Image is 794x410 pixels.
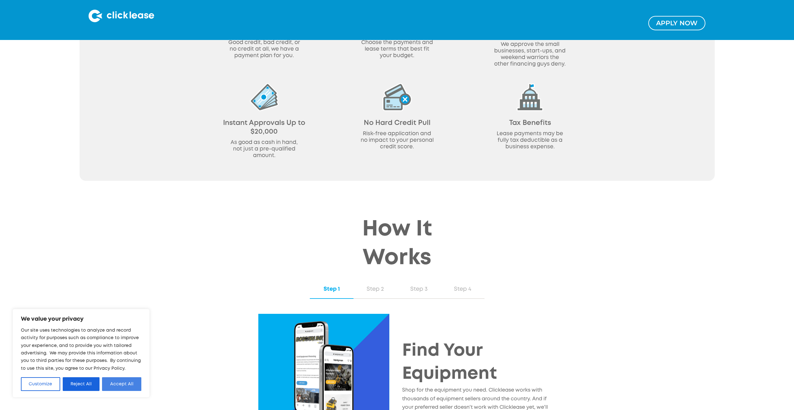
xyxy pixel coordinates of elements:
div: Tax Benefits [480,119,581,127]
img: Instant approvals icon [250,83,279,111]
p: Lease payments may be fully tax deductible as a business expense. [480,131,581,150]
img: Tax benefits icon [517,83,543,111]
button: Customize [21,377,60,391]
p: Good credit, bad credit, or no credit at all, we have a payment plan for you. [214,39,315,59]
div: We value your privacy [12,309,150,398]
button: Accept All [102,377,141,391]
div: Step 1 [316,285,347,293]
span: Our site uses technologies to analyze and record activity for purposes such as compliance to impr... [21,328,141,370]
p: As good as cash in hand, not just a pre-qualified amount. [214,139,315,159]
div: Step 3 [403,285,435,293]
div: Step 4 [447,285,478,293]
p: We approve the small businesses, start-ups, and weekend warriors the other financing guys deny. [480,41,581,67]
a: Apply NOw [648,16,705,30]
img: Clicklease logo [89,10,154,22]
p: Choose the payments and lease terms that best fit your budget. [347,39,448,59]
div: Instant Approvals Up to $20,000 [214,119,315,136]
h2: How It Works [335,215,460,273]
p: Risk-free application and no impact to your personal credit score. [347,131,448,150]
button: Reject All [63,377,100,391]
img: No hard credit pull icon [382,83,412,111]
p: We value your privacy [21,315,141,323]
div: No Hard Credit Pull [347,119,448,127]
h2: Find Your Equipment [402,340,548,386]
div: Step 2 [360,285,391,293]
